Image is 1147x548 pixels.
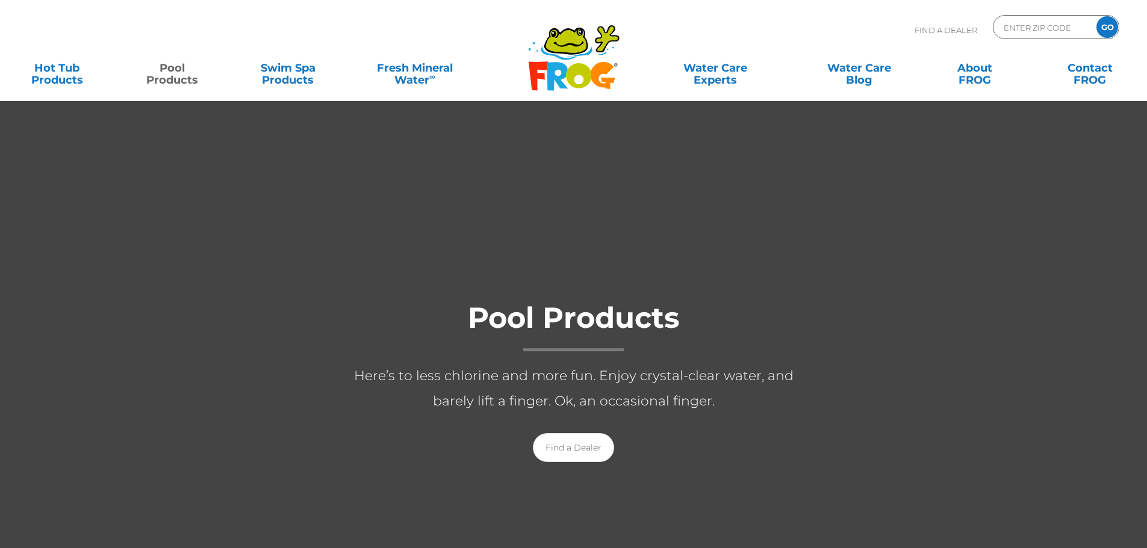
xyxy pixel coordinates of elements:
a: Water CareExperts [642,56,788,80]
input: Zip Code Form [1002,19,1084,36]
a: Swim SpaProducts [243,56,333,80]
a: Water CareBlog [814,56,904,80]
p: Find A Dealer [915,15,977,45]
h1: Pool Products [333,302,815,351]
a: Fresh MineralWater∞ [358,56,471,80]
a: ContactFROG [1045,56,1135,80]
input: GO [1096,16,1118,38]
a: AboutFROG [930,56,1019,80]
a: Find a Dealer [533,433,614,462]
p: Here’s to less chlorine and more fun. Enjoy crystal-clear water, and barely lift a finger. Ok, an... [333,363,815,414]
a: Hot TubProducts [12,56,102,80]
sup: ∞ [429,72,435,81]
a: PoolProducts [128,56,217,80]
